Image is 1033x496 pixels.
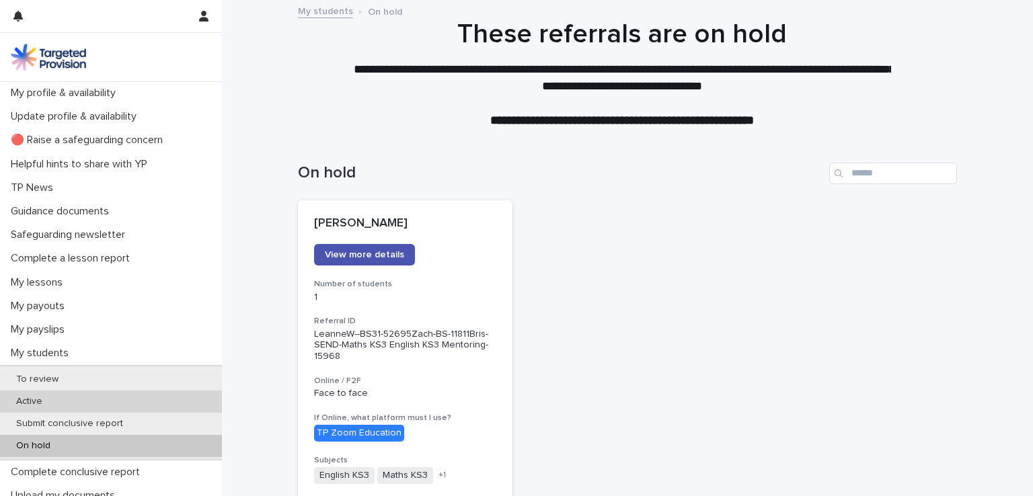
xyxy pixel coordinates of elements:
p: On hold [368,3,402,18]
span: + 1 [438,471,446,479]
p: My payslips [5,323,75,336]
img: M5nRWzHhSzIhMunXDL62 [11,44,86,71]
p: Update profile & availability [5,110,147,123]
p: To review [5,374,69,385]
span: English KS3 [314,467,375,484]
div: TP Zoom Education [314,425,404,442]
input: Search [829,163,957,184]
h3: Number of students [314,279,496,290]
h3: Subjects [314,455,496,466]
p: Helpful hints to share with YP [5,158,158,171]
p: 🔴 Raise a safeguarding concern [5,134,174,147]
p: My students [5,347,79,360]
p: Complete conclusive report [5,466,151,479]
p: On hold [5,440,61,452]
p: My profile & availability [5,87,126,99]
span: Maths KS3 [377,467,433,484]
p: LeanneW--BS31-52695Zach-BS-11811Bris-SEND-Maths KS3 English KS3 Mentoring-15968 [314,329,496,362]
span: View more details [325,250,404,259]
p: My payouts [5,300,75,313]
p: Active [5,396,53,407]
p: Guidance documents [5,205,120,218]
a: View more details [314,244,415,265]
p: [PERSON_NAME] [314,216,496,231]
p: TP News [5,181,64,194]
p: Complete a lesson report [5,252,141,265]
a: My students [298,3,353,18]
h1: These referrals are on hold [293,18,952,50]
h3: Referral ID [314,316,496,327]
p: Safeguarding newsletter [5,229,136,241]
p: Submit conclusive report [5,418,134,429]
h3: If Online, what platform must I use? [314,413,496,423]
p: Face to face [314,388,496,399]
h1: On hold [298,163,824,183]
h3: Online / F2F [314,376,496,386]
p: My lessons [5,276,73,289]
p: 1 [314,292,496,303]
